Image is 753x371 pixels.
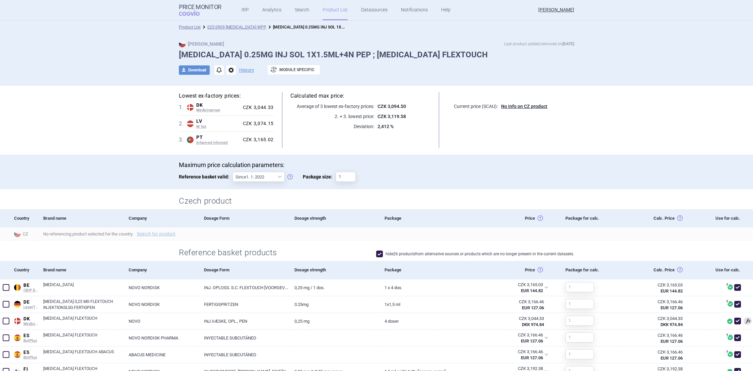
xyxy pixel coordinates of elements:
[621,313,691,330] a: CZK 3,044.33DKK 974.84
[179,196,574,207] h2: Czech product
[14,284,21,291] img: Belgium
[621,347,691,364] a: CZK 3,166.46EUR 127.06
[124,347,199,363] a: ABACUS MEDICINE
[12,229,38,238] span: CZ
[565,316,594,326] input: 1
[661,288,683,294] strong: EUR 144.82
[124,330,199,346] a: NOVO NORDISK PHARMA
[273,23,427,30] strong: [MEDICAL_DATA] 0.25MG INJ SOL 1X1.5ML+4N PEP ; [MEDICAL_DATA] FLEXTOUCH
[12,298,38,310] a: DEDELauerTaxe CGM
[470,347,552,363] div: CZK 3,166.46EUR 127.06
[43,299,124,311] a: [MEDICAL_DATA] 0,25 MG FLEXTOUCH INJEKTIONSLSG.FERTIGPEN
[565,282,594,292] input: 1
[187,137,194,143] img: Portugal
[199,279,289,296] a: INJ. OPLOSS. S.C. FLEXTOUCH [VOORGEV. PEN]
[448,103,498,110] p: Current price (SCAU):
[289,313,380,329] a: 0,25 mg
[179,161,574,169] p: Maximum price calculation parameters:
[268,65,320,74] button: Module specific
[23,355,38,360] span: BotPlus
[196,141,240,145] span: Infarmed Infomed
[14,301,21,308] img: Germany
[14,230,21,237] img: Czech Republic
[626,299,683,305] div: CZK 3,166.46
[196,108,240,113] span: Medicinpriser
[725,283,729,287] span: ?
[137,231,176,236] a: Search for product
[475,349,543,355] div: CZK 3,166.46
[621,209,691,227] div: Calc. Price
[621,296,691,314] a: CZK 3,166.46EUR 127.06
[12,261,38,279] div: Country
[501,104,547,109] strong: No info on CZ product
[179,10,209,16] span: COGVIO
[124,261,199,279] div: Company
[661,339,683,344] strong: EUR 127.06
[626,282,683,288] div: CZK 3,165.03
[475,332,543,344] abbr: SP-CAU-010 Španělsko
[196,135,240,141] span: PT
[661,322,683,327] strong: DKK 974.84
[179,41,224,47] strong: [PERSON_NAME]
[504,41,574,47] p: Last product added/removed on
[124,313,199,329] a: NOVO
[23,282,38,288] span: BE
[475,282,543,294] abbr: SP-CAU-010 Belgie nehrazené LP
[290,92,431,100] h5: Calculated max price:
[179,247,282,258] h2: Reference basket products
[380,313,470,329] a: 4 doser
[565,332,594,342] input: 1
[179,103,187,111] span: 1 .
[199,330,289,346] a: INYECTABLE SUBCUTÁNEO
[475,299,544,305] div: CZK 3,166.46
[14,318,21,324] img: Denmark
[475,299,544,311] abbr: SP-CAU-010 Německo
[725,300,729,304] span: ?
[521,338,543,343] strong: EUR 127.06
[12,315,38,326] a: DKDKMedicinpriser
[303,172,336,182] span: Package size:
[23,338,38,343] span: BotPlus
[179,24,201,31] li: Product List
[179,92,274,100] h5: Lowest ex-factory prices:
[179,120,187,128] span: 2 .
[179,172,232,182] span: Reference basket valid:
[12,209,38,227] div: Country
[23,305,38,310] span: LauerTaxe CGM
[661,305,683,310] strong: EUR 127.06
[691,261,744,279] div: Use for calc.
[475,316,544,322] div: CZK 3,044.33
[290,103,374,110] p: Average of 3 lowest ex-factory prices:
[240,137,274,143] div: CZK 3,165.02
[124,209,199,227] div: Company
[336,172,356,182] input: Package size:
[290,123,374,130] p: Deviation:
[621,279,691,297] a: CZK 3,165.03EUR 144.82
[521,355,543,360] strong: EUR 127.06
[560,209,621,227] div: Package for calc.
[23,316,38,322] span: DK
[475,282,543,288] div: CZK 3,165.03
[626,349,683,355] div: CZK 3,166.46
[239,68,254,72] button: History
[691,209,744,227] div: Use for calc.
[38,209,124,227] div: Brand name
[470,209,560,227] div: Price
[380,209,470,227] div: Package
[43,230,753,238] span: No referencing product selected for the country.
[179,4,221,10] strong: Price Monitor
[240,121,274,127] div: CZK 3,074.15
[43,282,124,294] a: [MEDICAL_DATA]
[23,288,38,293] span: CBIP DCI
[179,136,187,144] span: 3 .
[470,261,560,279] div: Price
[521,288,543,293] strong: EUR 144.82
[380,279,470,296] a: 1 x 4 dos.
[179,50,574,60] h1: [MEDICAL_DATA] 0.25MG INJ SOL 1X1.5ML+4N PEP ; [MEDICAL_DATA] FLEXTOUCH
[199,209,289,227] div: Dosage Form
[14,334,21,341] img: Spain
[626,332,683,338] div: CZK 3,166.46
[470,279,552,296] div: CZK 3,165.03EUR 144.82
[199,313,289,329] a: INJ.VÆSKE, OPL., PEN
[23,299,38,305] span: DE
